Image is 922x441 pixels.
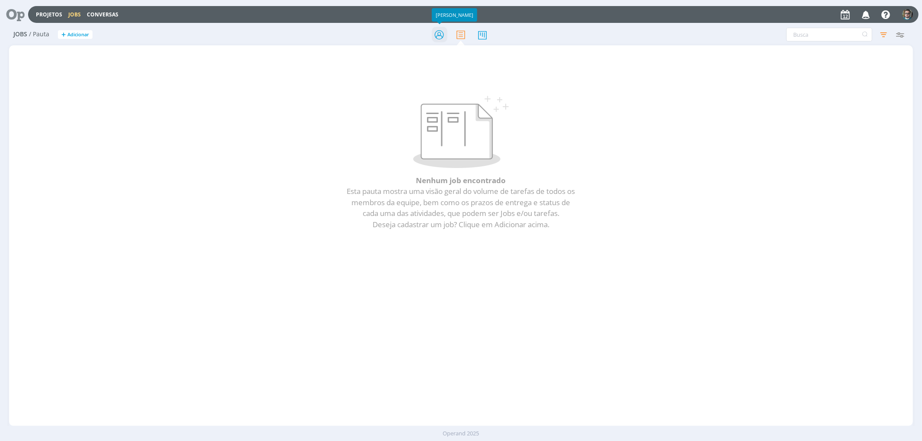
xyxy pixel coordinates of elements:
[36,11,62,18] a: Projetos
[786,28,872,41] input: Busca
[66,11,83,18] button: Jobs
[58,30,93,39] button: +Adicionar
[68,11,81,18] a: Jobs
[87,11,118,18] a: Conversas
[902,7,913,22] button: R
[432,8,477,22] div: [PERSON_NAME]
[33,11,65,18] button: Projetos
[413,96,509,168] img: Sem resultados
[84,11,121,18] button: Conversas
[61,30,66,39] span: +
[34,92,888,241] div: Nenhum job encontrado
[902,9,913,20] img: R
[67,32,89,38] span: Adicionar
[13,31,27,38] span: Jobs
[29,31,49,38] span: / Pauta
[38,186,884,230] p: Esta pauta mostra uma visão geral do volume de tarefas de todos os membros da equipe, bem como os...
